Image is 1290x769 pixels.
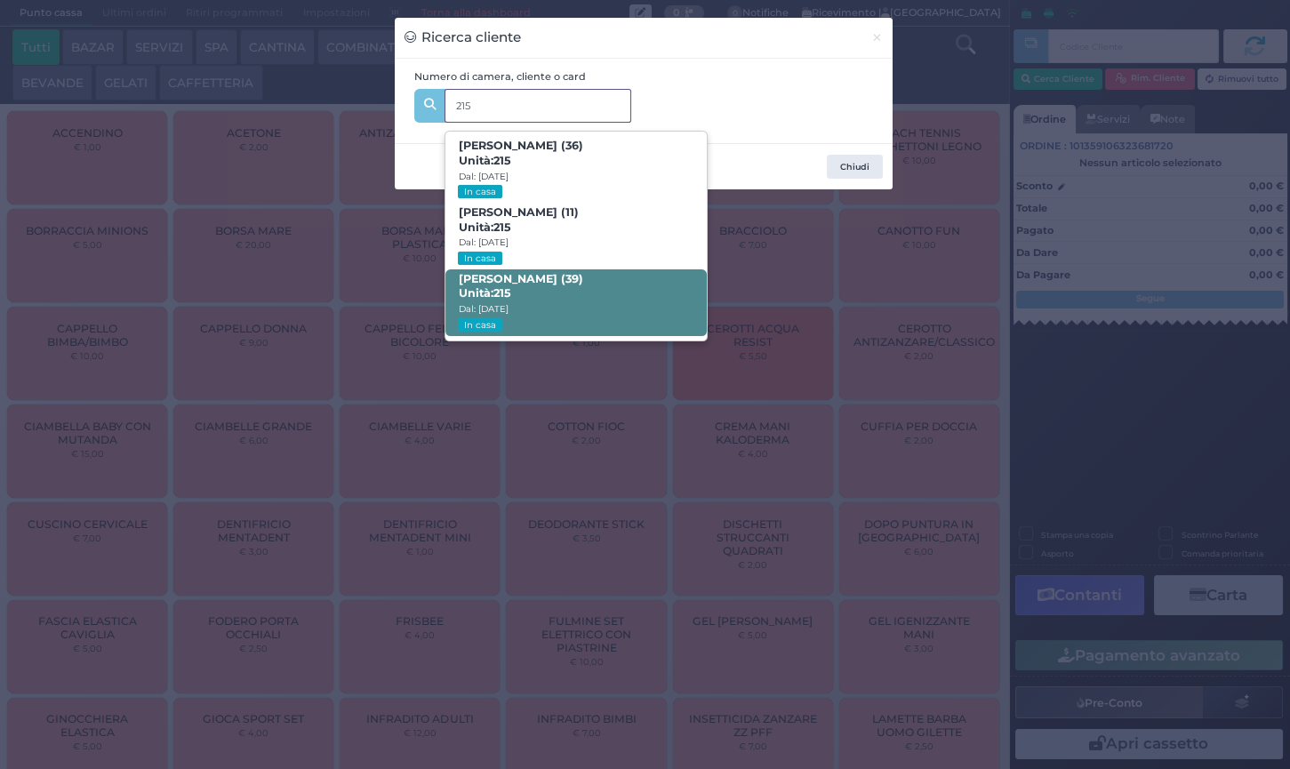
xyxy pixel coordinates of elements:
[827,155,883,180] button: Chiudi
[458,252,501,265] small: In casa
[493,154,510,167] strong: 215
[493,220,510,234] strong: 215
[493,286,510,300] strong: 215
[458,139,582,167] b: [PERSON_NAME] (36)
[458,318,501,332] small: In casa
[458,286,510,301] span: Unità:
[445,89,631,123] input: Es. 'Mario Rossi', '220' o '108123234234'
[871,28,883,47] span: ×
[458,220,510,236] span: Unità:
[458,236,508,248] small: Dal: [DATE]
[458,303,508,315] small: Dal: [DATE]
[405,28,521,48] h3: Ricerca cliente
[414,69,586,84] label: Numero di camera, cliente o card
[861,18,893,58] button: Chiudi
[458,272,582,300] b: [PERSON_NAME] (39)
[458,154,510,169] span: Unità:
[458,185,501,198] small: In casa
[458,205,578,234] b: [PERSON_NAME] (11)
[458,171,508,182] small: Dal: [DATE]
